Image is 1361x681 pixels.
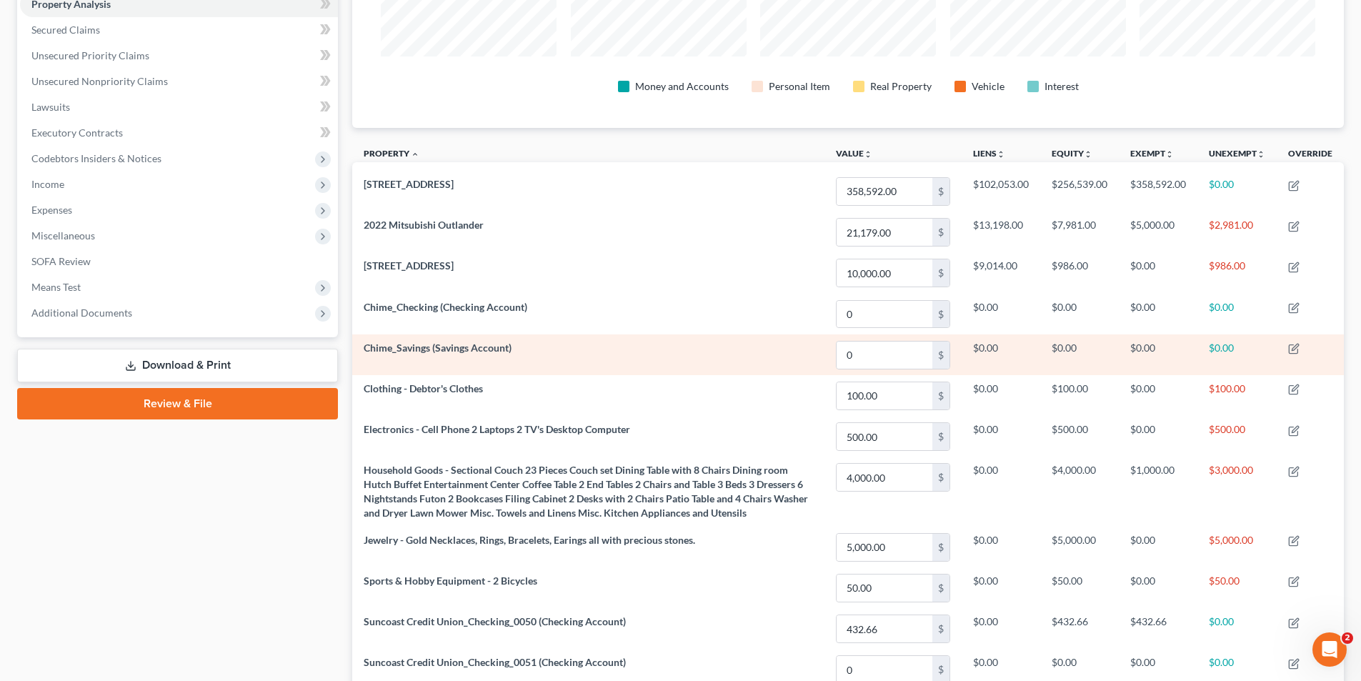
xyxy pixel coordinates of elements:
span: Income [31,178,64,190]
span: Lawsuits [31,101,70,113]
td: $0.00 [962,294,1040,334]
span: Unsecured Priority Claims [31,49,149,61]
a: Unexemptunfold_more [1209,148,1265,159]
div: $ [932,615,949,642]
a: Unsecured Priority Claims [20,43,338,69]
td: $500.00 [1197,416,1277,457]
a: Lawsuits [20,94,338,120]
span: Expenses [31,204,72,216]
td: $1,000.00 [1119,457,1197,527]
td: $50.00 [1197,567,1277,608]
td: $13,198.00 [962,212,1040,253]
input: 0.00 [837,178,932,205]
div: $ [932,464,949,491]
span: Suncoast Credit Union_Checking_0051 (Checking Account) [364,656,626,668]
td: $0.00 [962,567,1040,608]
th: Override [1277,139,1344,172]
div: $ [932,178,949,205]
span: Executory Contracts [31,126,123,139]
div: $ [932,534,949,561]
span: Suncoast Credit Union_Checking_0050 (Checking Account) [364,615,626,627]
td: $256,539.00 [1040,171,1119,212]
a: Property expand_less [364,148,419,159]
i: unfold_more [1084,150,1092,159]
td: $5,000.00 [1119,212,1197,253]
td: $0.00 [1119,567,1197,608]
td: $0.00 [1119,334,1197,375]
td: $500.00 [1040,416,1119,457]
td: $0.00 [1119,253,1197,294]
span: Sports & Hobby Equipment - 2 Bicycles [364,575,537,587]
a: Liensunfold_more [973,148,1005,159]
td: $0.00 [962,416,1040,457]
div: $ [932,259,949,287]
td: $9,014.00 [962,253,1040,294]
span: [STREET_ADDRESS] [364,178,454,190]
span: Household Goods - Sectional Couch 23 Pieces Couch set Dining Table with 8 Chairs Dining room Hutc... [364,464,808,519]
td: $100.00 [1197,375,1277,416]
td: $0.00 [1119,294,1197,334]
span: Additional Documents [31,307,132,319]
span: Jewelry - Gold Necklaces, Rings, Bracelets, Earings all with precious stones. [364,534,695,546]
input: 0.00 [837,534,932,561]
div: $ [932,382,949,409]
span: Chime_Savings (Savings Account) [364,342,512,354]
input: 0.00 [837,464,932,491]
td: $0.00 [1119,375,1197,416]
td: $0.00 [1197,171,1277,212]
span: Chime_Checking (Checking Account) [364,301,527,313]
td: $0.00 [962,457,1040,527]
td: $0.00 [1119,527,1197,567]
span: [STREET_ADDRESS] [364,259,454,272]
td: $3,000.00 [1197,457,1277,527]
td: $4,000.00 [1040,457,1119,527]
a: Review & File [17,388,338,419]
input: 0.00 [837,615,932,642]
input: 0.00 [837,259,932,287]
td: $0.00 [1040,334,1119,375]
a: Exemptunfold_more [1130,148,1174,159]
span: Unsecured Nonpriority Claims [31,75,168,87]
span: Secured Claims [31,24,100,36]
div: Real Property [870,79,932,94]
span: Codebtors Insiders & Notices [31,152,161,164]
input: 0.00 [837,342,932,369]
td: $0.00 [1197,608,1277,649]
a: Secured Claims [20,17,338,43]
a: Valueunfold_more [836,148,872,159]
input: 0.00 [837,301,932,328]
td: $2,981.00 [1197,212,1277,253]
div: $ [932,423,949,450]
td: $0.00 [1197,334,1277,375]
i: unfold_more [997,150,1005,159]
td: $50.00 [1040,567,1119,608]
td: $102,053.00 [962,171,1040,212]
input: 0.00 [837,423,932,450]
a: Equityunfold_more [1052,148,1092,159]
td: $432.66 [1040,608,1119,649]
span: Electronics - Cell Phone 2 Laptops 2 TV's Desktop Computer [364,423,630,435]
td: $0.00 [962,527,1040,567]
span: Miscellaneous [31,229,95,242]
div: Personal Item [769,79,830,94]
td: $986.00 [1197,253,1277,294]
td: $0.00 [1119,416,1197,457]
a: SOFA Review [20,249,338,274]
td: $0.00 [962,375,1040,416]
input: 0.00 [837,219,932,246]
td: $0.00 [1197,294,1277,334]
td: $986.00 [1040,253,1119,294]
div: Interest [1045,79,1079,94]
div: Vehicle [972,79,1004,94]
i: unfold_more [864,150,872,159]
a: Unsecured Nonpriority Claims [20,69,338,94]
td: $100.00 [1040,375,1119,416]
td: $5,000.00 [1040,527,1119,567]
div: $ [932,219,949,246]
div: $ [932,342,949,369]
i: expand_less [411,150,419,159]
td: $0.00 [962,608,1040,649]
div: $ [932,301,949,328]
td: $0.00 [962,334,1040,375]
i: unfold_more [1257,150,1265,159]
